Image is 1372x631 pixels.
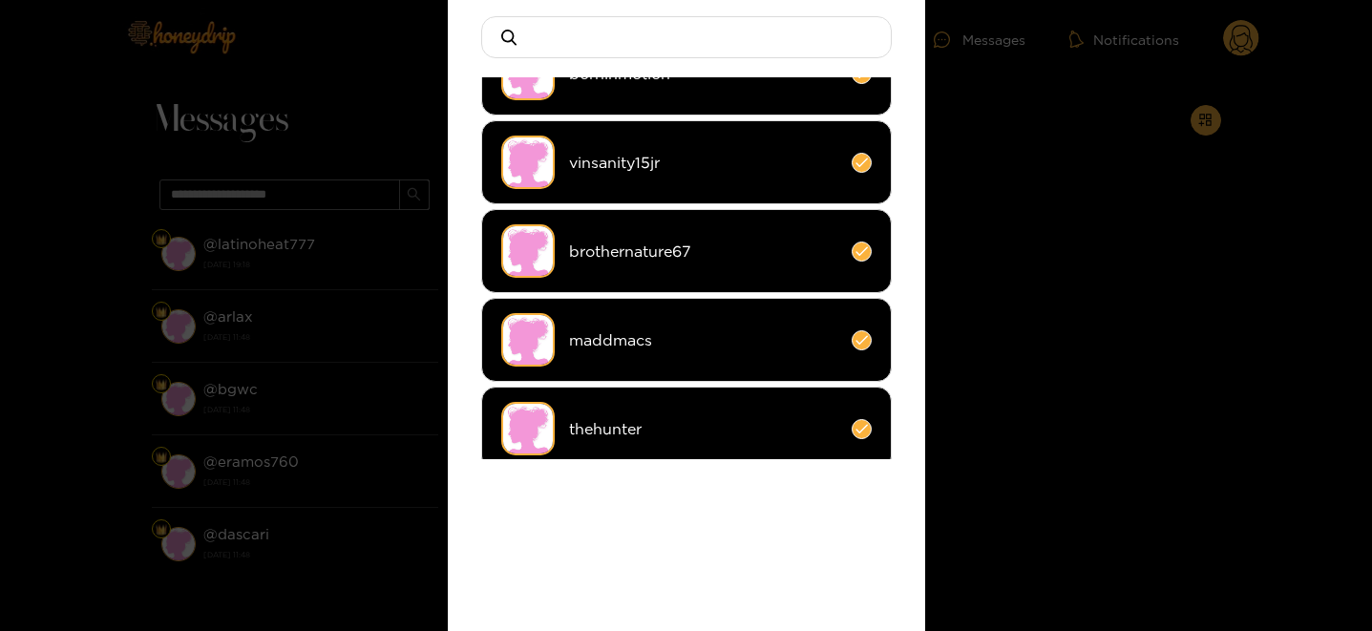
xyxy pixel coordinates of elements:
[501,402,555,455] img: no-avatar.png
[569,329,837,351] span: maddmacs
[501,136,555,189] img: no-avatar.png
[501,224,555,278] img: no-avatar.png
[569,418,837,440] span: thehunter
[569,241,837,263] span: brothernature67
[501,313,555,367] img: no-avatar.png
[569,152,837,174] span: vinsanity15jr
